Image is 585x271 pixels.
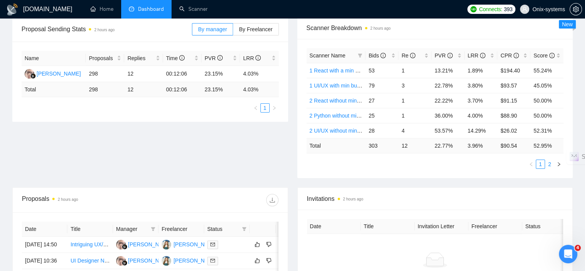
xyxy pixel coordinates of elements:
span: Scanner Name [310,52,345,59]
td: 22.77 % [432,138,465,153]
a: UI Designer Needed for Website Refresh [70,258,168,264]
span: dashboard [129,6,134,12]
a: 1 [536,160,545,168]
div: [PERSON_NAME] [37,69,81,78]
button: left [527,160,536,169]
td: 4.03% [240,66,278,82]
td: 14.29% [465,123,498,138]
span: dislike [266,258,272,264]
td: 00:12:06 [163,66,202,82]
th: Manager [113,222,158,237]
li: Next Page [554,160,563,169]
span: left [529,162,533,167]
iframe: Intercom live chat [559,245,577,263]
span: PVR [435,52,453,59]
img: HH [116,240,126,249]
td: 4 [398,123,432,138]
span: Time [166,55,185,61]
td: 00:12:06 [163,82,202,97]
th: Name [22,51,86,66]
th: Proposals [86,51,124,66]
td: 79 [365,78,398,93]
td: 3.96 % [465,138,498,153]
button: dislike [264,256,273,265]
td: Intriguing UX/UI website needs designing [67,237,113,253]
a: 2 Python without min budget with open Quest. [310,113,420,119]
td: 55.24% [530,63,563,78]
a: HH[PERSON_NAME] [25,70,81,76]
span: filter [240,223,248,235]
span: like [255,241,260,247]
span: Manager [116,225,148,233]
td: 25 [365,108,398,123]
th: Freelancer [468,219,522,234]
span: filter [149,223,157,235]
button: right [554,160,563,169]
span: download [267,197,278,203]
img: TK [162,240,171,249]
span: filter [356,50,364,61]
td: 13.21% [432,63,465,78]
td: 12 [398,138,432,153]
li: 1 [260,103,270,113]
td: $93.57 [497,78,530,93]
td: 27 [365,93,398,108]
td: 22.22% [432,93,465,108]
span: By manager [198,26,227,32]
button: like [253,240,262,249]
span: setting [570,6,582,12]
span: info-circle [480,53,485,58]
a: 1 [261,104,269,112]
li: 2 [545,160,554,169]
div: [PERSON_NAME] [128,240,172,249]
span: mail [210,242,215,247]
td: $88.90 [497,108,530,123]
span: info-circle [380,53,386,58]
span: Re [402,52,415,59]
a: Intriguing UX/UI website needs designing [70,241,169,247]
span: Bids [368,52,386,59]
li: Previous Page [527,160,536,169]
td: 22.78% [432,78,465,93]
td: 4.00% [465,108,498,123]
img: HH [116,256,126,266]
td: [DATE] 14:50 [22,237,67,253]
li: 1 [536,160,545,169]
td: $91.15 [497,93,530,108]
button: left [251,103,260,113]
span: Connects: [479,5,502,13]
span: right [557,162,561,167]
a: 2 [545,160,554,168]
a: homeHome [90,6,113,12]
td: 53 [365,63,398,78]
span: user [522,7,527,12]
td: $ 90.54 [497,138,530,153]
span: info-circle [255,55,261,61]
a: TK[PERSON_NAME] [162,257,218,263]
time: 2 hours ago [370,26,391,30]
span: info-circle [447,53,453,58]
td: 36.00% [432,108,465,123]
span: 4 [575,245,581,251]
span: New [562,21,573,27]
th: Replies [124,51,163,66]
div: [PERSON_NAME] [173,240,218,249]
span: like [255,258,260,264]
a: 2 React without min budget open Quest. [310,98,406,104]
td: 3.80% [465,78,498,93]
span: Proposal Sending Stats [22,24,192,34]
button: right [270,103,279,113]
th: Status [522,219,576,234]
td: [DATE] 10:36 [22,253,67,269]
span: CPR [500,52,518,59]
span: LRR [243,55,261,61]
span: Score [533,52,554,59]
td: 303 [365,138,398,153]
a: searchScanner [179,6,208,12]
td: UI Designer Needed for Website Refresh [67,253,113,269]
td: $194.40 [497,63,530,78]
span: Replies [127,54,154,62]
td: 1 [398,108,432,123]
a: HH[PERSON_NAME] [116,241,172,247]
td: 1.89% [465,63,498,78]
